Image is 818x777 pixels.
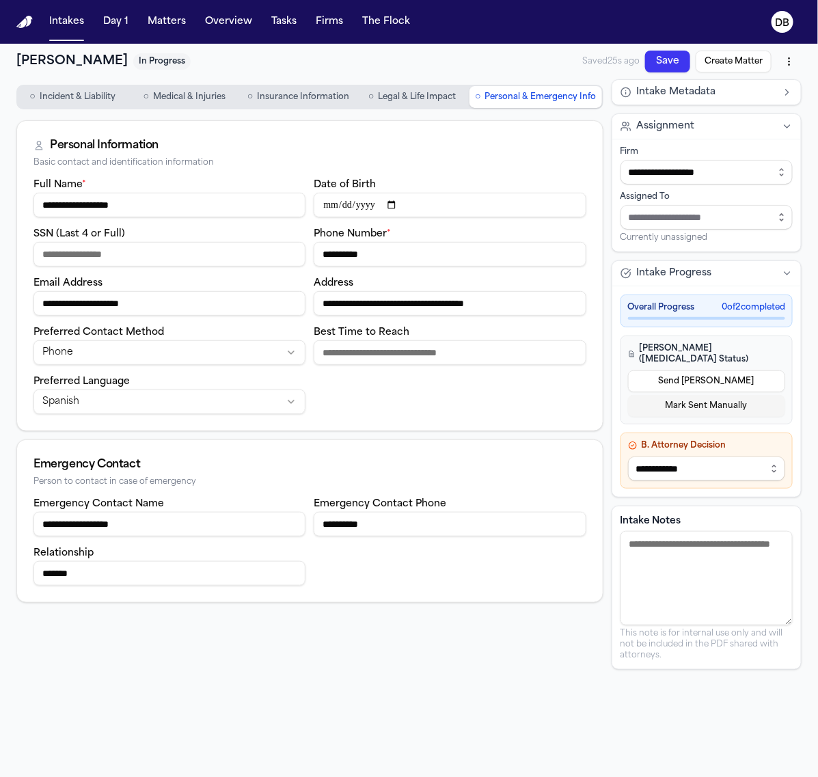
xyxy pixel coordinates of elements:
[612,261,801,286] button: Intake Progress
[18,86,127,108] button: Go to Incident & Liability
[33,180,86,190] label: Full Name
[621,531,793,625] textarea: Intake notes
[50,137,159,154] div: Personal Information
[314,193,586,217] input: Date of birth
[628,395,785,417] button: Mark Sent Manually
[314,291,586,316] input: Address
[142,10,191,34] button: Matters
[612,114,801,139] button: Assignment
[33,377,130,387] label: Preferred Language
[33,561,305,586] input: Emergency contact relationship
[621,191,793,202] div: Assigned To
[475,90,480,104] span: ○
[722,302,785,313] span: 0 of 2 completed
[242,86,355,108] button: Go to Insurance Information
[621,160,793,185] input: Select firm
[621,205,793,230] input: Assign to staff member
[33,278,103,288] label: Email Address
[379,92,456,103] span: Legal & Life Impact
[637,267,712,280] span: Intake Progress
[628,370,785,392] button: Send [PERSON_NAME]
[628,302,695,313] span: Overall Progress
[33,456,586,473] div: Emergency Contact
[621,232,708,243] span: Currently unassigned
[44,10,90,34] button: Intakes
[314,340,586,365] input: Best time to reach
[200,10,258,34] button: Overview
[628,440,785,451] h4: B. Attorney Decision
[368,90,374,104] span: ○
[314,512,586,536] input: Emergency contact phone
[314,229,391,239] label: Phone Number
[314,278,353,288] label: Address
[33,477,586,487] div: Person to contact in case of emergency
[469,86,601,108] button: Go to Personal & Emergency Info
[130,86,239,108] button: Go to Medical & Injuries
[33,327,164,338] label: Preferred Contact Method
[314,242,586,267] input: Phone number
[628,343,785,365] h4: [PERSON_NAME] ([MEDICAL_DATA] Status)
[33,548,94,558] label: Relationship
[33,193,305,217] input: Full name
[133,53,191,70] span: In Progress
[16,16,33,29] img: Finch Logo
[485,92,597,103] span: Personal & Emergency Info
[645,51,690,72] button: Save
[314,499,446,509] label: Emergency Contact Phone
[637,120,695,133] span: Assignment
[612,80,801,105] button: Intake Metadata
[33,229,125,239] label: SSN (Last 4 or Full)
[33,499,164,509] label: Emergency Contact Name
[33,512,305,536] input: Emergency contact name
[621,146,793,157] div: Firm
[314,327,409,338] label: Best Time to Reach
[144,90,149,104] span: ○
[621,515,793,528] label: Intake Notes
[40,92,115,103] span: Incident & Liability
[314,180,376,190] label: Date of Birth
[33,242,305,267] input: SSN
[621,628,793,661] p: This note is for internal use only and will not be included in the PDF shared with attorneys.
[310,10,349,34] button: Firms
[33,158,586,168] div: Basic contact and identification information
[777,49,802,74] button: More actions
[16,16,33,29] a: Home
[637,85,716,99] span: Intake Metadata
[357,86,467,108] button: Go to Legal & Life Impact
[247,90,253,104] span: ○
[33,291,305,316] input: Email address
[266,10,302,34] button: Tasks
[582,56,640,67] span: Saved 25s ago
[29,90,35,104] span: ○
[357,10,415,34] button: The Flock
[696,51,772,72] button: Create Matter
[257,92,349,103] span: Insurance Information
[16,52,128,71] h1: [PERSON_NAME]
[153,92,226,103] span: Medical & Injuries
[98,10,134,34] button: Day 1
